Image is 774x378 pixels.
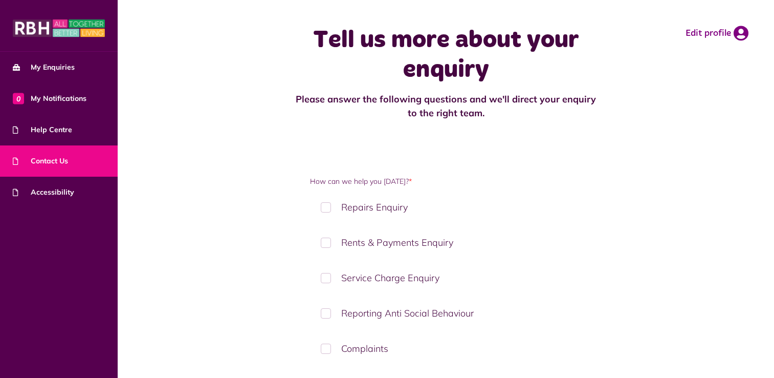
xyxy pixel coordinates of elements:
strong: Please answer the following questions and we'll direct your enquiry to the right team [296,93,596,119]
span: Contact Us [13,156,68,166]
label: Service Charge Enquiry [310,263,581,293]
h1: Tell us more about your enquiry [292,26,600,85]
label: Repairs Enquiry [310,192,581,222]
span: My Notifications [13,93,86,104]
label: How can we help you [DATE]? [310,176,581,187]
span: My Enquiries [13,62,75,73]
label: Reporting Anti Social Behaviour [310,298,581,328]
label: Rents & Payments Enquiry [310,227,581,258]
span: Accessibility [13,187,74,198]
label: Complaints [310,333,581,364]
strong: . [482,107,484,119]
a: Edit profile [685,26,748,41]
img: MyRBH [13,18,105,38]
span: Help Centre [13,124,72,135]
span: 0 [13,93,24,104]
